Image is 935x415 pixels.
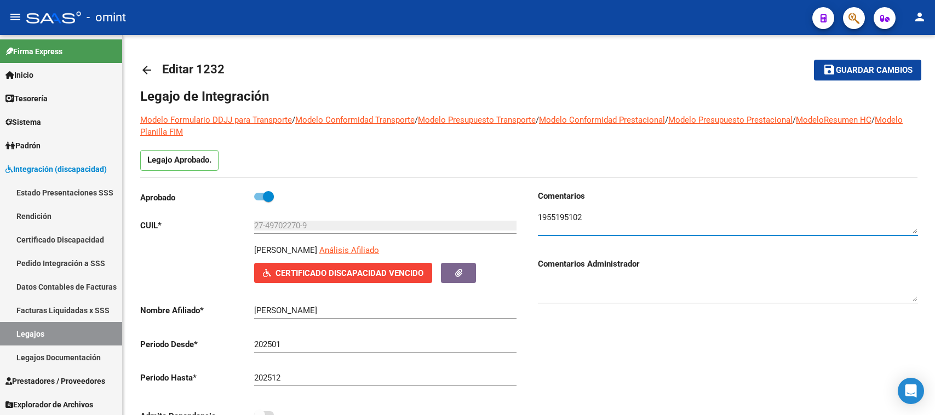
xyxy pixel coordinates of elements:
[836,66,913,76] span: Guardar cambios
[295,115,415,125] a: Modelo Conformidad Transporte
[276,268,423,278] span: Certificado Discapacidad Vencido
[5,69,33,81] span: Inicio
[140,372,254,384] p: Periodo Hasta
[254,263,432,283] button: Certificado Discapacidad Vencido
[140,150,219,171] p: Legajo Aprobado.
[913,10,926,24] mat-icon: person
[539,115,665,125] a: Modelo Conformidad Prestacional
[319,245,379,255] span: Análisis Afiliado
[87,5,126,30] span: - omint
[140,115,292,125] a: Modelo Formulario DDJJ para Transporte
[140,338,254,350] p: Periodo Desde
[162,62,225,76] span: Editar 1232
[5,399,93,411] span: Explorador de Archivos
[5,45,62,57] span: Firma Express
[140,220,254,232] p: CUIL
[538,258,918,270] h3: Comentarios Administrador
[140,192,254,204] p: Aprobado
[5,116,41,128] span: Sistema
[254,244,317,256] p: [PERSON_NAME]
[140,64,153,77] mat-icon: arrow_back
[668,115,793,125] a: Modelo Presupuesto Prestacional
[898,378,924,404] div: Open Intercom Messenger
[823,63,836,76] mat-icon: save
[5,93,48,105] span: Tesorería
[418,115,536,125] a: Modelo Presupuesto Transporte
[140,304,254,316] p: Nombre Afiliado
[538,190,918,202] h3: Comentarios
[9,10,22,24] mat-icon: menu
[140,88,917,105] h1: Legajo de Integración
[5,163,107,175] span: Integración (discapacidad)
[5,140,41,152] span: Padrón
[814,60,921,80] button: Guardar cambios
[796,115,871,125] a: ModeloResumen HC
[5,375,105,387] span: Prestadores / Proveedores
